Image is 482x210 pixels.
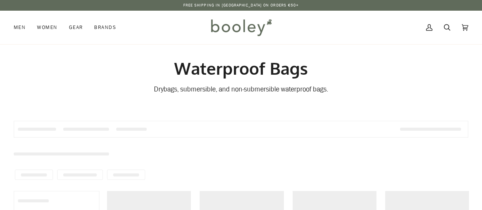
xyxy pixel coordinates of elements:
a: Women [31,11,63,44]
span: Women [37,24,57,31]
img: Booley [208,16,274,38]
a: Men [14,11,31,44]
span: Men [14,24,26,31]
a: Gear [63,11,89,44]
span: Gear [69,24,83,31]
div: Drybags, submersible, and non-submersible waterproof bags. [14,85,468,95]
span: Brands [94,24,116,31]
a: Brands [88,11,122,44]
h1: Waterproof Bags [14,58,468,79]
p: Free Shipping in [GEOGRAPHIC_DATA] on Orders €50+ [183,2,299,8]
